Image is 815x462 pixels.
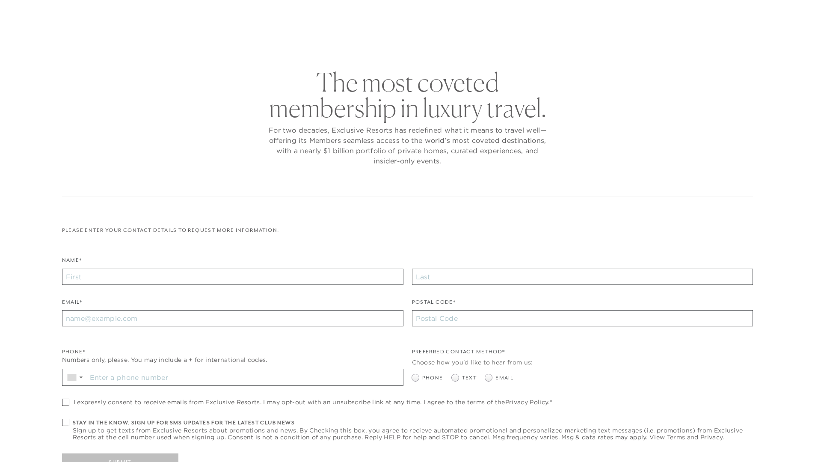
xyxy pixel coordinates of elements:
[412,310,753,326] input: Postal Code
[73,419,753,427] h6: Stay in the know. Sign up for sms updates for the latest club news
[87,369,403,385] input: Enter a phone number
[422,374,443,382] span: Phone
[412,269,753,285] input: Last
[62,369,87,385] div: Country Code Selector
[495,374,513,382] span: Email
[73,427,753,441] span: Sign up to get texts from Exclusive Resorts about promotions and news. By Checking this box, you ...
[34,9,71,17] a: Get Started
[388,27,441,52] a: Membership
[412,348,505,360] legend: Preferred Contact Method*
[505,398,548,406] a: Privacy Policy
[462,374,477,382] span: Text
[62,226,753,234] p: Please enter your contact details to request more information:
[62,256,82,269] label: Name*
[412,298,456,311] label: Postal Code*
[716,9,759,17] a: Member Login
[78,375,84,380] span: ▼
[62,298,82,311] label: Email*
[309,27,375,52] a: The Collection
[453,27,506,52] a: Community
[62,310,403,326] input: name@example.com
[267,69,549,121] h2: The most coveted membership in luxury travel.
[412,358,753,367] div: Choose how you'd like to hear from us:
[74,399,552,406] span: I expressly consent to receive emails from Exclusive Resorts. I may opt-out with an unsubscribe l...
[62,355,403,364] div: Numbers only, please. You may include a + for international codes.
[62,269,403,285] input: First
[62,348,403,356] div: Phone*
[267,125,549,166] p: For two decades, Exclusive Resorts has redefined what it means to travel well—offering its Member...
